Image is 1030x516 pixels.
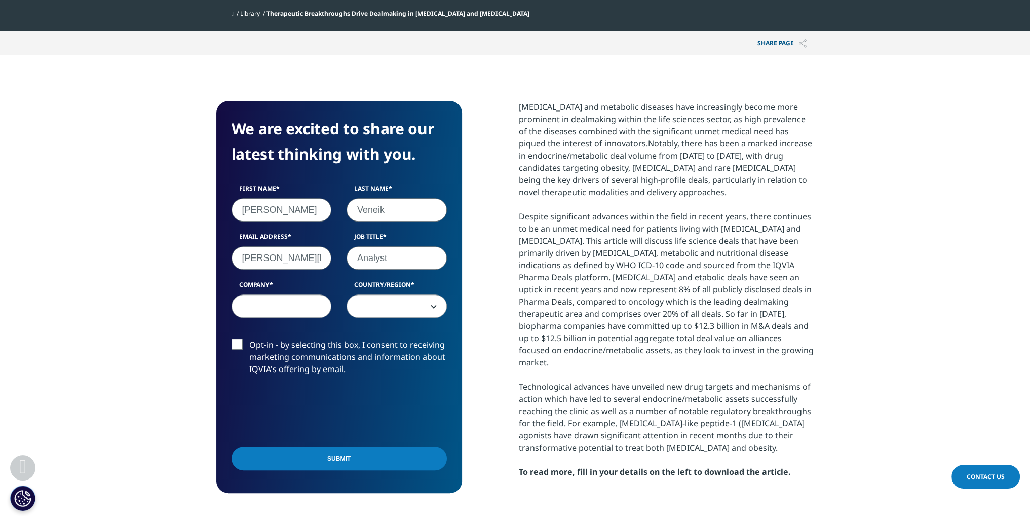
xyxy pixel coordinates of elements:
[232,280,332,294] label: Company
[519,466,791,477] strong: To read more, fill in your details on the left to download the article.
[347,280,447,294] label: Country/Region
[240,9,260,18] a: Library
[232,447,447,470] input: Submit
[10,486,35,511] button: Cookies Settings
[799,39,807,48] img: Share PAGE
[750,31,814,55] button: Share PAGEShare PAGE
[347,232,447,246] label: Job Title
[232,232,332,246] label: Email Address
[232,339,447,381] label: Opt-in - by selecting this box, I consent to receiving marketing communications and information a...
[232,391,386,431] iframe: reCAPTCHA
[232,116,447,167] h4: We are excited to share our latest thinking with you.
[266,9,529,18] span: Therapeutic Breakthroughs Drive Dealmaking in [MEDICAL_DATA] and [MEDICAL_DATA]
[967,472,1005,481] span: Contact Us
[347,184,447,198] label: Last Name
[232,184,332,198] label: First Name
[951,465,1020,489] a: Contact Us
[750,31,814,55] p: Share PAGE
[519,101,814,478] div: [MEDICAL_DATA] and metabolic diseases have increasingly become more prominent in dealmaking withi...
